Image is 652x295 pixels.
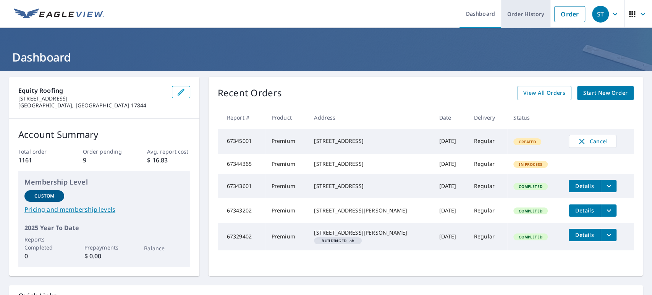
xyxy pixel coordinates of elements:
th: Product [265,106,308,129]
p: Custom [34,193,54,199]
h1: Dashboard [9,49,643,65]
td: Regular [468,174,508,198]
button: filesDropdownBtn-67343202 [601,204,616,217]
span: In Process [514,162,547,167]
button: detailsBtn-67343601 [569,180,601,192]
div: [STREET_ADDRESS][PERSON_NAME] [314,207,427,214]
p: Prepayments [84,243,124,251]
p: [GEOGRAPHIC_DATA], [GEOGRAPHIC_DATA] 17844 [18,102,166,109]
td: Regular [468,223,508,250]
td: 67343601 [218,174,265,198]
td: 67329402 [218,223,265,250]
div: ST [592,6,609,23]
span: Completed [514,208,547,214]
p: Avg. report cost [147,147,190,156]
p: Reports Completed [24,235,64,251]
td: [DATE] [433,129,468,154]
img: EV Logo [14,8,104,20]
div: [STREET_ADDRESS] [314,182,427,190]
td: Premium [265,223,308,250]
td: Premium [265,198,308,223]
td: [DATE] [433,174,468,198]
td: Regular [468,198,508,223]
span: Cancel [577,137,608,146]
button: detailsBtn-67329402 [569,229,601,241]
td: 67345001 [218,129,265,154]
button: Cancel [569,135,616,148]
p: Total order [18,147,61,156]
span: Start New Order [583,88,628,98]
p: Membership Level [24,177,184,187]
p: 0 [24,251,64,261]
div: [STREET_ADDRESS][PERSON_NAME] [314,229,427,237]
td: 67343202 [218,198,265,223]
td: [DATE] [433,154,468,174]
span: Completed [514,234,547,240]
span: Completed [514,184,547,189]
span: Created [514,139,540,144]
span: Details [573,207,596,214]
button: filesDropdownBtn-67343601 [601,180,616,192]
td: [DATE] [433,223,468,250]
p: 2025 Year To Date [24,223,184,232]
th: Address [308,106,433,129]
span: ob [317,239,359,243]
em: Building ID [322,239,346,243]
button: filesDropdownBtn-67329402 [601,229,616,241]
p: Account Summary [18,128,190,141]
td: Premium [265,174,308,198]
a: Pricing and membership levels [24,205,184,214]
p: 9 [83,156,126,165]
td: Regular [468,154,508,174]
p: Equity Roofing [18,86,166,95]
td: Premium [265,129,308,154]
td: [DATE] [433,198,468,223]
button: detailsBtn-67343202 [569,204,601,217]
th: Delivery [468,106,508,129]
td: Regular [468,129,508,154]
span: Details [573,182,596,190]
p: Recent Orders [218,86,282,100]
th: Date [433,106,468,129]
th: Status [507,106,562,129]
a: Order [554,6,585,22]
p: 1161 [18,156,61,165]
p: [STREET_ADDRESS] [18,95,166,102]
div: [STREET_ADDRESS] [314,160,427,168]
p: $ 16.83 [147,156,190,165]
th: Report # [218,106,265,129]
span: Details [573,231,596,238]
a: Start New Order [577,86,634,100]
div: [STREET_ADDRESS] [314,137,427,145]
p: $ 0.00 [84,251,124,261]
span: View All Orders [523,88,565,98]
td: Premium [265,154,308,174]
a: View All Orders [517,86,571,100]
p: Balance [144,244,184,252]
p: Order pending [83,147,126,156]
td: 67344365 [218,154,265,174]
